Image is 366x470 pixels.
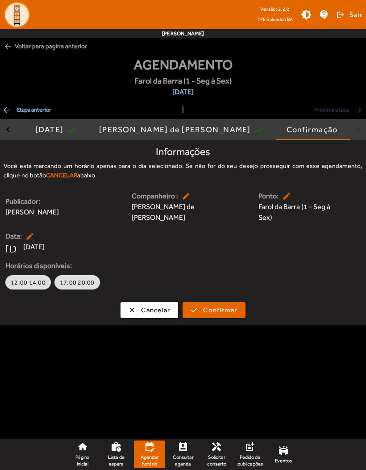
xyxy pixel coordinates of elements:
div: [PERSON_NAME] de [PERSON_NAME] [99,125,254,134]
span: [DATE] [23,242,45,252]
mat-icon: perm_contact_calendar [178,441,188,452]
button: Cancelar [121,302,178,318]
mat-icon: stadium [278,445,289,456]
span: Eventos [275,457,292,464]
div: Confirmação [287,125,341,134]
a: Solicitar conserto [201,441,232,468]
span: Farol da Barra (1 - Seg à Sex) [134,75,232,87]
mat-icon: edit [25,232,36,241]
a: Lista de espera [100,441,132,468]
mat-icon: edit [182,192,192,201]
mat-icon: edit_calendar [144,441,155,452]
a: Agendar horário [134,441,165,468]
span: Confirmar [203,305,237,315]
span: Página inicial [71,454,95,467]
span: | [182,105,184,115]
div: Você está marcando um horário apenas para o dia selecionado. Se não for do seu desejo prosseguir ... [4,161,362,180]
span: 17:00 20:00 [60,278,95,287]
mat-icon: [DATE] [5,242,16,252]
h4: Informações [4,146,362,158]
a: Consultar agenda [167,441,199,468]
mat-icon: check [254,124,265,135]
mat-icon: edit [282,192,293,201]
span: Cancelar [141,305,170,315]
span: [DATE] [134,87,232,97]
a: Eventos [268,441,299,468]
mat-icon: arrow_back [4,42,12,51]
span: Pedido de publicações [237,454,263,467]
mat-icon: check [67,124,78,135]
span: Sair [349,8,362,22]
span: Farol da Barra (1 - Seg à Sex) [258,201,339,223]
strong: Publicador: [5,196,116,207]
strong: Companheiro : [132,191,178,201]
button: Sair [335,8,362,21]
span: 12:00 14:00 [11,278,46,287]
mat-icon: arrow_back [2,105,12,114]
mat-icon: handyman [211,441,222,452]
span: Etapa anterior [2,105,51,115]
mat-icon: work_history [111,441,121,452]
div: [DATE] [35,125,67,134]
span: Consultar agenda [171,454,195,467]
mat-icon: post_add [245,441,255,452]
a: Página inicial [67,441,98,468]
span: Solicitar conserto [204,454,229,467]
button: Confirmar [183,302,245,318]
span: Agendar horário [137,454,162,467]
strong: Data: [5,231,22,242]
img: Logo TPE [4,1,30,28]
span: Agendamento [134,55,233,75]
strong: CANCELAR [46,172,77,179]
div: Versão: 2.2.2 [257,4,293,15]
strong: Horários disponíveis: [5,260,361,271]
span: Lista de espera [104,454,128,467]
span: [PERSON_NAME] de [PERSON_NAME] [132,201,243,223]
span: [PERSON_NAME] [5,207,116,218]
a: Pedido de publicações [234,441,266,468]
mat-icon: home [77,441,88,452]
strong: Ponto: [258,191,279,201]
span: TPE Salvador/BA [257,15,293,24]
